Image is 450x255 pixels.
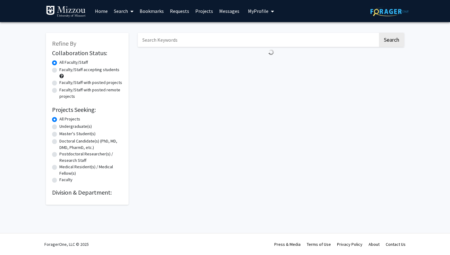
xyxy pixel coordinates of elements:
a: Home [92,0,111,22]
a: Bookmarks [137,0,167,22]
label: Master's Student(s) [59,131,96,137]
label: Undergraduate(s) [59,123,92,130]
label: Faculty/Staff with posted remote projects [59,87,122,100]
nav: Page navigation [138,58,404,72]
a: Terms of Use [307,242,331,247]
label: All Faculty/Staff [59,59,88,66]
label: Faculty [59,177,73,183]
a: Search [111,0,137,22]
a: Messages [216,0,242,22]
img: University of Missouri Logo [46,6,86,18]
a: Press & Media [274,242,301,247]
input: Search Keywords [138,33,378,47]
label: Postdoctoral Researcher(s) / Research Staff [59,151,122,164]
label: Faculty/Staff accepting students [59,67,119,73]
label: Faculty/Staff with posted projects [59,79,122,86]
h2: Projects Seeking: [52,106,122,113]
a: Projects [192,0,216,22]
label: Doctoral Candidate(s) (PhD, MD, DMD, PharmD, etc.) [59,138,122,151]
a: About [369,242,380,247]
img: Loading [266,47,276,58]
button: Search [379,33,404,47]
iframe: Chat [5,227,26,250]
span: My Profile [248,8,268,14]
label: Medical Resident(s) / Medical Fellow(s) [59,164,122,177]
span: Refine By [52,40,76,47]
img: ForagerOne Logo [370,7,409,16]
a: Requests [167,0,192,22]
a: Contact Us [386,242,406,247]
label: All Projects [59,116,80,122]
a: Privacy Policy [337,242,362,247]
div: ForagerOne, LLC © 2025 [44,234,89,255]
h2: Collaboration Status: [52,49,122,57]
h2: Division & Department: [52,189,122,196]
